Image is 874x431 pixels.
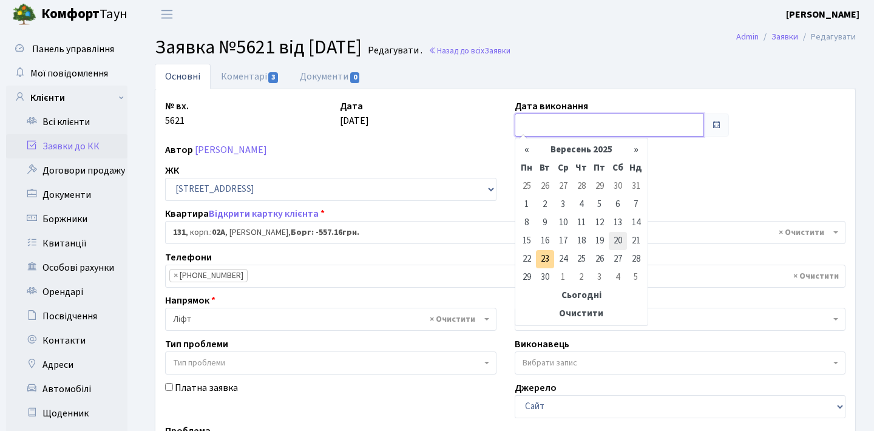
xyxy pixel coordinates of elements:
[515,337,569,351] label: Виконавець
[554,250,572,268] td: 24
[430,313,475,325] span: Видалити всі елементи
[793,270,839,282] span: Видалити всі елементи
[12,2,36,27] img: logo.png
[718,24,874,50] nav: breadcrumb
[165,337,228,351] label: Тип проблеми
[627,214,645,232] td: 14
[554,232,572,250] td: 17
[165,293,215,308] label: Напрямок
[798,30,856,44] li: Редагувати
[6,256,127,280] a: Особові рахунки
[209,207,319,220] a: Відкрити картку клієнта
[41,4,100,24] b: Комфорт
[173,357,225,369] span: Тип проблеми
[523,357,577,369] span: Вибрати запис
[165,99,189,114] label: № вх.
[536,141,627,159] th: Вересень 2025
[536,232,554,250] td: 16
[627,195,645,214] td: 7
[6,401,127,426] a: Щоденник
[591,250,609,268] td: 26
[518,305,645,323] th: Очистити
[175,381,238,395] label: Платна заявка
[554,177,572,195] td: 27
[169,269,248,282] li: +380936316871
[572,250,591,268] td: 25
[786,7,859,22] a: [PERSON_NAME]
[518,268,536,287] td: 29
[340,99,363,114] label: Дата
[518,141,536,159] th: «
[152,4,182,24] button: Переключити навігацію
[609,232,627,250] td: 20
[554,159,572,177] th: Ср
[165,250,212,265] label: Телефони
[155,33,362,61] span: Заявка №5621 від [DATE]
[572,232,591,250] td: 18
[165,221,845,244] span: <b>131</b>, корп.: <b>02А</b>, Новаківський Олексій Миколайович, <b>Борг: -557.16грн.</b>
[591,195,609,214] td: 5
[518,159,536,177] th: Пн
[536,159,554,177] th: Вт
[572,195,591,214] td: 4
[195,143,267,157] a: [PERSON_NAME]
[536,268,554,287] td: 30
[591,232,609,250] td: 19
[572,159,591,177] th: Чт
[6,86,127,110] a: Клієнти
[518,214,536,232] td: 8
[515,381,557,395] label: Джерело
[212,226,225,239] b: 02А
[173,226,186,239] b: 131
[609,250,627,268] td: 27
[173,226,830,239] span: <b>131</b>, корп.: <b>02А</b>, Новаківський Олексій Миколайович, <b>Борг: -557.16грн.</b>
[609,177,627,195] td: 30
[591,159,609,177] th: Пт
[211,64,290,89] a: Коментарі
[156,99,331,137] div: 5621
[771,30,798,43] a: Заявки
[30,67,108,80] span: Мої повідомлення
[6,110,127,134] a: Всі клієнти
[591,214,609,232] td: 12
[290,64,371,89] a: Документи
[518,195,536,214] td: 1
[6,231,127,256] a: Квитанції
[174,270,178,282] span: ×
[484,45,510,56] span: Заявки
[6,207,127,231] a: Боржники
[518,177,536,195] td: 25
[515,99,588,114] label: Дата виконання
[627,268,645,287] td: 5
[32,42,114,56] span: Панель управління
[572,214,591,232] td: 11
[6,158,127,183] a: Договори продажу
[627,141,645,159] th: »
[268,72,278,83] span: 3
[41,4,127,25] span: Таун
[6,37,127,61] a: Панель управління
[165,308,496,331] span: Ліфт
[736,30,759,43] a: Admin
[6,377,127,401] a: Автомобілі
[165,206,325,221] label: Квартира
[786,8,859,21] b: [PERSON_NAME]
[331,99,506,137] div: [DATE]
[554,268,572,287] td: 1
[518,232,536,250] td: 15
[6,183,127,207] a: Документи
[572,177,591,195] td: 28
[6,280,127,304] a: Орендарі
[291,226,359,239] b: Борг: -557.16грн.
[536,195,554,214] td: 2
[627,177,645,195] td: 31
[536,214,554,232] td: 9
[518,287,645,305] th: Сьогодні
[155,64,211,89] a: Основні
[554,214,572,232] td: 10
[536,250,554,268] td: 23
[554,195,572,214] td: 3
[627,159,645,177] th: Нд
[779,226,824,239] span: Видалити всі елементи
[627,250,645,268] td: 28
